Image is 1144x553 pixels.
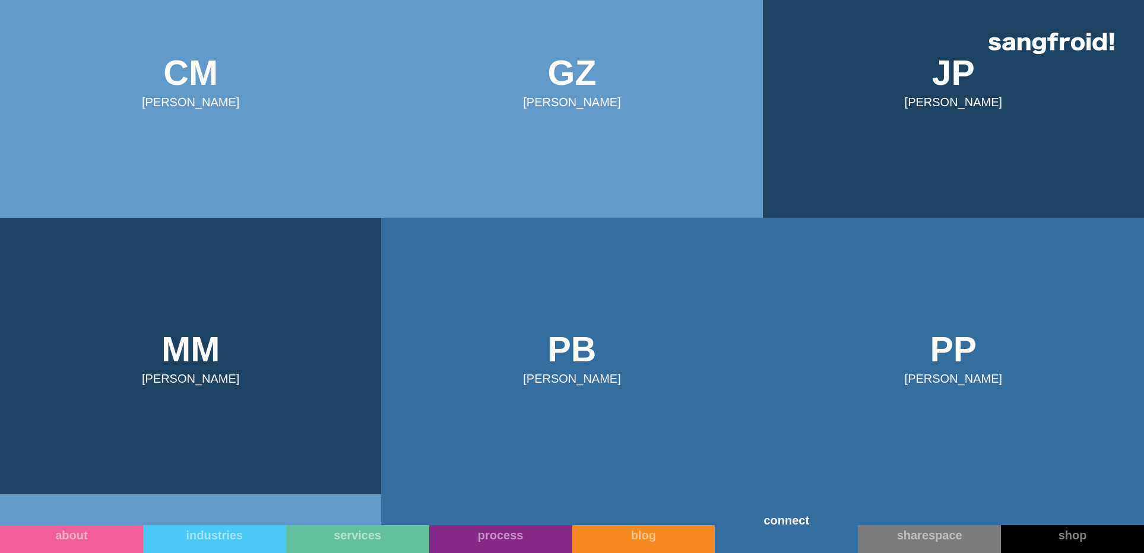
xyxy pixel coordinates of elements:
[142,372,239,385] div: [PERSON_NAME]
[286,525,429,553] a: services
[523,372,620,385] div: [PERSON_NAME]
[930,327,977,373] div: PP
[429,528,572,542] div: process
[858,528,1001,542] div: sharespace
[548,327,597,373] div: PB
[142,96,239,109] div: [PERSON_NAME]
[858,525,1001,553] a: sharespace
[1001,528,1144,542] div: shop
[905,372,1002,385] div: [PERSON_NAME]
[932,50,975,96] div: JP
[715,513,858,527] div: connect
[429,525,572,553] a: process
[1001,525,1144,553] a: shop
[572,525,715,553] a: blog
[715,503,858,553] a: connect
[763,218,1144,494] a: PP[PERSON_NAME]
[381,218,762,494] a: PB[PERSON_NAME]
[548,50,597,96] div: GZ
[988,33,1114,54] img: logo
[523,96,620,109] div: [PERSON_NAME]
[905,96,1002,109] div: [PERSON_NAME]
[143,528,286,542] div: industries
[286,528,429,542] div: services
[163,50,218,96] div: CM
[572,528,715,542] div: blog
[161,327,220,373] div: MM
[461,224,496,231] a: privacy policy
[143,525,286,553] a: industries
